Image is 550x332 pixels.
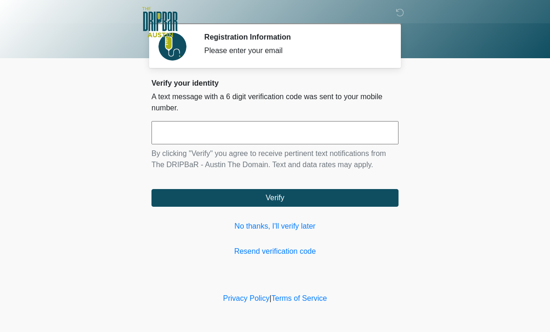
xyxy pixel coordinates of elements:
img: The DRIPBaR - Austin The Domain Logo [142,7,178,37]
a: Privacy Policy [223,294,270,302]
div: Please enter your email [204,45,385,56]
a: Terms of Service [271,294,327,302]
p: By clicking "Verify" you agree to receive pertinent text notifications from The DRIPBaR - Austin ... [151,148,399,170]
a: | [269,294,271,302]
button: Verify [151,189,399,207]
img: Agent Avatar [158,33,186,61]
a: No thanks, I'll verify later [151,221,399,232]
p: A text message with a 6 digit verification code was sent to your mobile number. [151,91,399,114]
h2: Verify your identity [151,79,399,88]
a: Resend verification code [151,246,399,257]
